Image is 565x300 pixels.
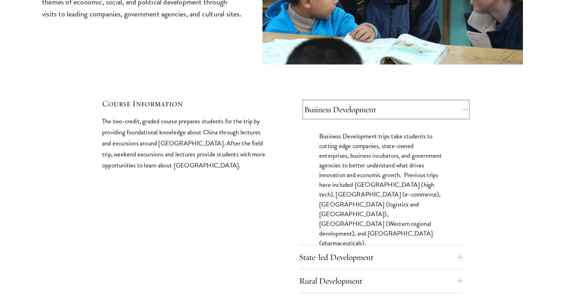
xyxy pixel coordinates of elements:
h5: Course Information [102,98,266,109]
p: The two-credit, graded course prepares students for the trip by providing foundational knowledge ... [102,116,266,171]
button: State-led Development [299,249,463,265]
button: Business Development [304,102,468,118]
p: Business Development trips take students to cutting edge companies, state-owned enterprises, busi... [319,131,443,248]
button: Rural Development [299,273,463,289]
